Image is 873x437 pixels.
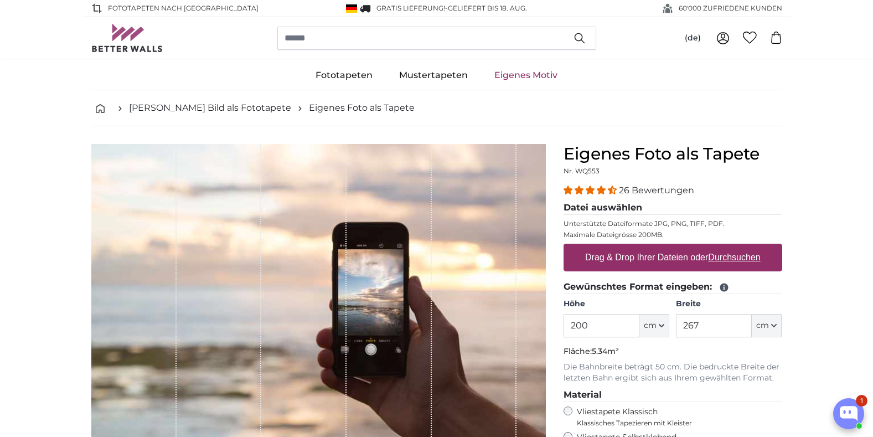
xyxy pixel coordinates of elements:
span: cm [644,320,657,331]
legend: Datei auswählen [564,201,782,215]
u: Durchsuchen [708,253,760,262]
img: Deutschland [346,4,357,13]
a: Fototapeten [302,61,386,90]
label: Breite [676,299,782,310]
button: Open chatbox [833,398,864,429]
span: Nr. WQ553 [564,167,600,175]
a: Eigenes Foto als Tapete [309,101,415,115]
button: cm [752,314,782,337]
img: Betterwalls [91,24,163,52]
span: - [445,4,527,12]
nav: breadcrumbs [91,90,782,126]
p: Fläche: [564,346,782,357]
a: Eigenes Motiv [481,61,571,90]
button: cm [639,314,669,337]
label: Drag & Drop Ihrer Dateien oder [581,246,765,269]
h1: Eigenes Foto als Tapete [564,144,782,164]
label: Vliestapete Klassisch [577,407,773,428]
span: Fototapeten nach [GEOGRAPHIC_DATA] [108,3,259,13]
span: Geliefert bis 18. Aug. [448,4,527,12]
button: (de) [676,28,710,48]
span: 26 Bewertungen [619,185,694,196]
p: Die Bahnbreite beträgt 50 cm. Die bedruckte Breite der letzten Bahn ergibt sich aus Ihrem gewählt... [564,362,782,384]
legend: Gewünschtes Format eingeben: [564,280,782,294]
span: Klassisches Tapezieren mit Kleister [577,419,773,428]
a: [PERSON_NAME] Bild als Fototapete [129,101,291,115]
a: Mustertapeten [386,61,481,90]
span: GRATIS Lieferung! [376,4,445,12]
div: 1 [856,395,867,407]
legend: Material [564,388,782,402]
p: Unterstützte Dateiformate JPG, PNG, TIFF, PDF. [564,219,782,228]
p: Maximale Dateigrösse 200MB. [564,230,782,239]
span: 5.34m² [592,346,619,356]
label: Höhe [564,299,669,310]
span: 4.54 stars [564,185,619,196]
span: 60'000 ZUFRIEDENE KUNDEN [679,3,782,13]
span: cm [756,320,769,331]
